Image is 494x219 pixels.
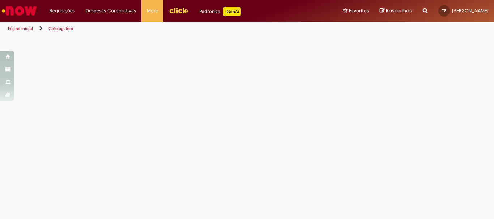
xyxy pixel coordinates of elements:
[86,7,136,14] span: Despesas Corporativas
[5,22,324,35] ul: Trilhas de página
[8,26,33,31] a: Página inicial
[169,5,188,16] img: click_logo_yellow_360x200.png
[147,7,158,14] span: More
[1,4,38,18] img: ServiceNow
[349,7,369,14] span: Favoritos
[452,8,489,14] span: [PERSON_NAME]
[48,26,73,31] a: Catalog Item
[199,7,241,16] div: Padroniza
[386,7,412,14] span: Rascunhos
[442,8,446,13] span: TS
[380,8,412,14] a: Rascunhos
[223,7,241,16] p: +GenAi
[50,7,75,14] span: Requisições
